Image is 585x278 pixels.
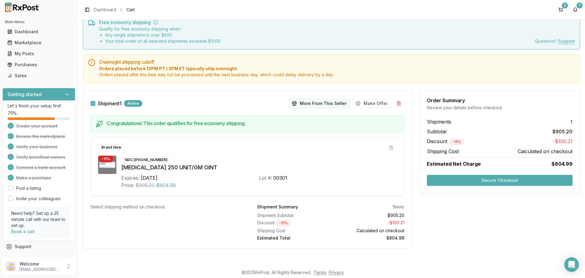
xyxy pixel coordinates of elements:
span: Feedback [15,255,35,261]
div: - 11 % [98,156,113,162]
a: My Posts [5,48,73,59]
div: [MEDICAL_DATA] 250 UNIT/GM OINT [121,163,397,172]
button: Support [2,241,75,252]
div: Shipping Cost [257,228,328,234]
div: - 11 % [449,139,464,145]
div: Marketplace [7,40,70,46]
span: Shipments [427,118,451,125]
span: $905.20 [136,182,155,189]
div: 2 [562,2,568,9]
div: 1 items [392,204,404,210]
label: Shipment 1 [98,101,122,106]
div: Lot #: [259,174,272,182]
div: Purchases [7,62,70,68]
span: Make a purchase [16,175,51,181]
span: Verify your business [16,144,57,150]
span: Orders placed before 12PM PT / 3PM ET typically ship overnight. [99,66,575,72]
div: Sales [7,73,70,79]
p: [EMAIL_ADDRESS][DOMAIN_NAME] [19,267,62,272]
a: Post a listing [16,185,41,191]
h5: Free economy shipping [99,20,575,25]
button: Purchases [2,60,75,70]
button: Marketplace [2,38,75,48]
span: Calculated on checkout [518,148,573,155]
h2: Main Menu [5,20,73,24]
div: Active [124,100,142,107]
div: Shipment Subtotal [257,212,328,218]
div: Discount [257,220,328,226]
h3: Getting started [8,91,42,98]
div: - 11 % [276,220,291,226]
nav: breadcrumb [94,7,135,13]
div: NDC: [PHONE_NUMBER] [121,157,171,163]
a: Invite your colleagues [16,196,61,202]
span: 1 [570,118,573,125]
a: Privacy [329,270,344,275]
a: Sales [5,70,73,81]
a: Book a call [11,229,35,234]
span: Connect a bank account [16,164,66,171]
span: Shipping Cost [427,148,459,155]
h5: Overnight shipping cutoff [99,60,575,64]
p: Welcome [19,261,62,267]
button: Feedback [2,252,75,263]
span: Cart [126,7,135,13]
button: My Posts [2,49,75,59]
h5: Congratulations! This order qualifies for free economy shipping. [107,121,399,126]
li: Any single shipment is over $ 800 [105,32,221,38]
a: Marketplace [5,37,73,48]
div: Order Summary [427,98,573,103]
button: More From This Seller [289,99,350,108]
div: Qualify for free economy shipping when [99,26,221,44]
div: Review your details before checkout [427,105,573,111]
span: Browse the marketplace [16,133,65,139]
p: Let's finish your setup first! [8,103,70,109]
span: Orders placed after this time may not be processed until the next business day, which could delay... [99,72,575,78]
span: $804.99 [156,182,176,189]
span: Create your account [16,123,58,129]
div: Questions? [535,38,575,44]
div: Brand New [98,144,125,151]
button: Sales [2,71,75,81]
div: Shipment Summary [257,204,298,210]
a: Terms [314,270,326,275]
span: 75 % [8,110,17,116]
div: Open Intercom Messenger [564,257,579,272]
div: Select shipping method on checkout [90,204,238,210]
div: Dashboard [7,29,70,35]
span: Estimated Net Charge [427,161,481,167]
button: Dashboard [2,27,75,37]
div: Calculated on checkout [333,228,405,234]
div: $804.99 [333,235,405,241]
li: Your total order of all selected shipments exceeds $ 1000 [105,38,221,44]
span: -$100.21 [553,138,573,145]
img: Santyl 250 UNIT/GM OINT [98,156,116,174]
span: Verify beneficial owners [16,154,65,160]
div: Estimated Total [257,235,328,241]
div: My Posts [7,51,70,57]
div: Price: [121,182,134,189]
span: $804.99 [551,160,573,168]
div: - $100.21 [333,220,405,226]
button: 7 [570,5,580,15]
div: 00301 [273,174,287,182]
span: Discount [427,138,464,144]
a: Purchases [5,59,73,70]
button: Make Offer [352,99,391,108]
div: $905.20 [333,212,405,218]
div: [DATE] [141,174,158,182]
span: Subtotal [427,128,446,135]
div: 7 [576,2,583,9]
span: $905.20 [552,128,573,135]
div: Expires: [121,174,140,182]
p: Need help? Set up a 25 minute call with our team to set up. [11,210,66,229]
img: User avatar [6,262,16,271]
a: Dashboard [94,7,116,13]
img: RxPost Logo [2,2,41,12]
a: Dashboard [5,26,73,37]
button: 2 [556,5,565,15]
button: Secure Checkout [427,175,573,186]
